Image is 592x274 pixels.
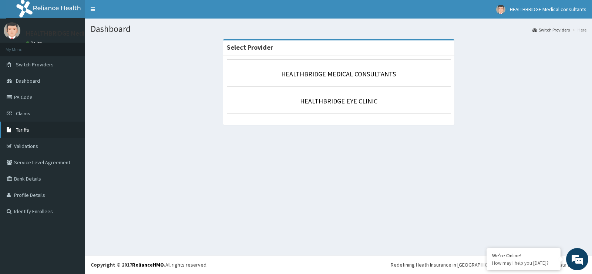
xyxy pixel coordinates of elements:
span: Dashboard [16,77,40,84]
p: HEALTHBRIDGE Medical consultants [26,30,129,37]
img: User Image [496,5,505,14]
span: Switch Providers [16,61,54,68]
a: Online [26,40,44,46]
span: HEALTHBRIDGE Medical consultants [510,6,586,13]
p: How may I help you today? [492,260,555,266]
a: HEALTHBRIDGE EYE CLINIC [300,97,377,105]
li: Here [571,27,586,33]
a: RelianceHMO [132,261,164,268]
div: Redefining Heath Insurance in [GEOGRAPHIC_DATA] using Telemedicine and Data Science! [391,261,586,268]
footer: All rights reserved. [85,255,592,274]
div: We're Online! [492,252,555,259]
img: User Image [4,22,20,39]
h1: Dashboard [91,24,586,34]
strong: Copyright © 2017 . [91,261,165,268]
strong: Select Provider [227,43,273,52]
span: Claims [16,110,30,117]
span: Tariffs [16,126,29,133]
a: Switch Providers [532,27,570,33]
a: HEALTHBRIDGE MEDICAL CONSULTANTS [281,70,396,78]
